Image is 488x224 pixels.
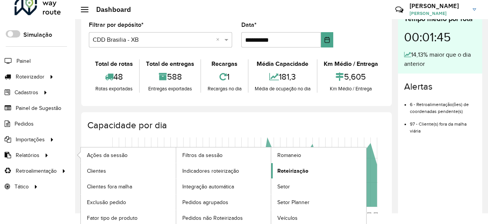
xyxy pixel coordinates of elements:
div: 588 [142,69,198,85]
span: Clear all [216,35,223,44]
a: Pedidos agrupados [176,195,271,210]
span: Integração automática [182,183,234,191]
span: Roteirização [277,167,308,175]
div: Média Capacidade [251,59,315,69]
a: Romaneio [271,147,366,163]
span: Relatórios [16,151,39,159]
div: Km Médio / Entrega [319,85,382,93]
span: Clientes fora malha [87,183,132,191]
label: Data [241,20,257,29]
button: Choose Date [321,32,333,47]
span: Filtros da sessão [182,151,223,159]
a: Setor [271,179,366,194]
h3: [PERSON_NAME] [409,2,467,10]
span: Importações [16,136,45,144]
h2: Dashboard [88,5,131,14]
span: Indicadores roteirização [182,167,239,175]
span: Painel [16,57,31,65]
div: Km Médio / Entrega [319,59,382,69]
span: Setor Planner [277,198,310,206]
div: 48 [91,69,137,85]
span: Romaneio [277,151,301,159]
a: Integração automática [176,179,271,194]
a: Clientes fora malha [81,179,176,194]
a: Filtros da sessão [176,147,271,163]
div: 5,605 [319,69,382,85]
div: Média de ocupação no dia [251,85,315,93]
div: 1 [203,69,246,85]
li: 97 - Cliente(s) fora da malha viária [410,115,476,134]
h4: Alertas [404,81,476,92]
a: Indicadores roteirização [176,163,271,178]
span: Pedidos agrupados [182,198,228,206]
span: Tático [15,183,29,191]
a: Exclusão pedido [81,195,176,210]
span: Retroalimentação [16,167,57,175]
a: Roteirização [271,163,366,178]
div: Total de rotas [91,59,137,69]
a: Setor Planner [271,195,366,210]
a: Ações da sessão [81,147,176,163]
span: Setor [277,183,290,191]
div: 181,3 [251,69,315,85]
span: Clientes [87,167,106,175]
span: Ações da sessão [87,151,128,159]
a: Clientes [81,163,176,178]
div: Recargas [203,59,246,69]
span: Pedidos [15,120,34,128]
span: [PERSON_NAME] [409,10,467,17]
div: Rotas exportadas [91,85,137,93]
span: Exclusão pedido [87,198,126,206]
div: Total de entregas [142,59,198,69]
div: 14,13% maior que o dia anterior [404,50,476,69]
span: Roteirizador [16,73,44,81]
a: Contato Rápido [391,2,408,18]
label: Simulação [23,30,52,39]
div: Recargas no dia [203,85,246,93]
span: Painel de Sugestão [16,104,61,112]
h4: Capacidade por dia [87,120,384,131]
div: Entregas exportadas [142,85,198,93]
li: 6 - Retroalimentação(ões) de coordenadas pendente(s) [410,95,476,115]
div: 00:01:45 [404,24,476,50]
label: Filtrar por depósito [89,20,144,29]
span: Cadastros [15,88,38,96]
